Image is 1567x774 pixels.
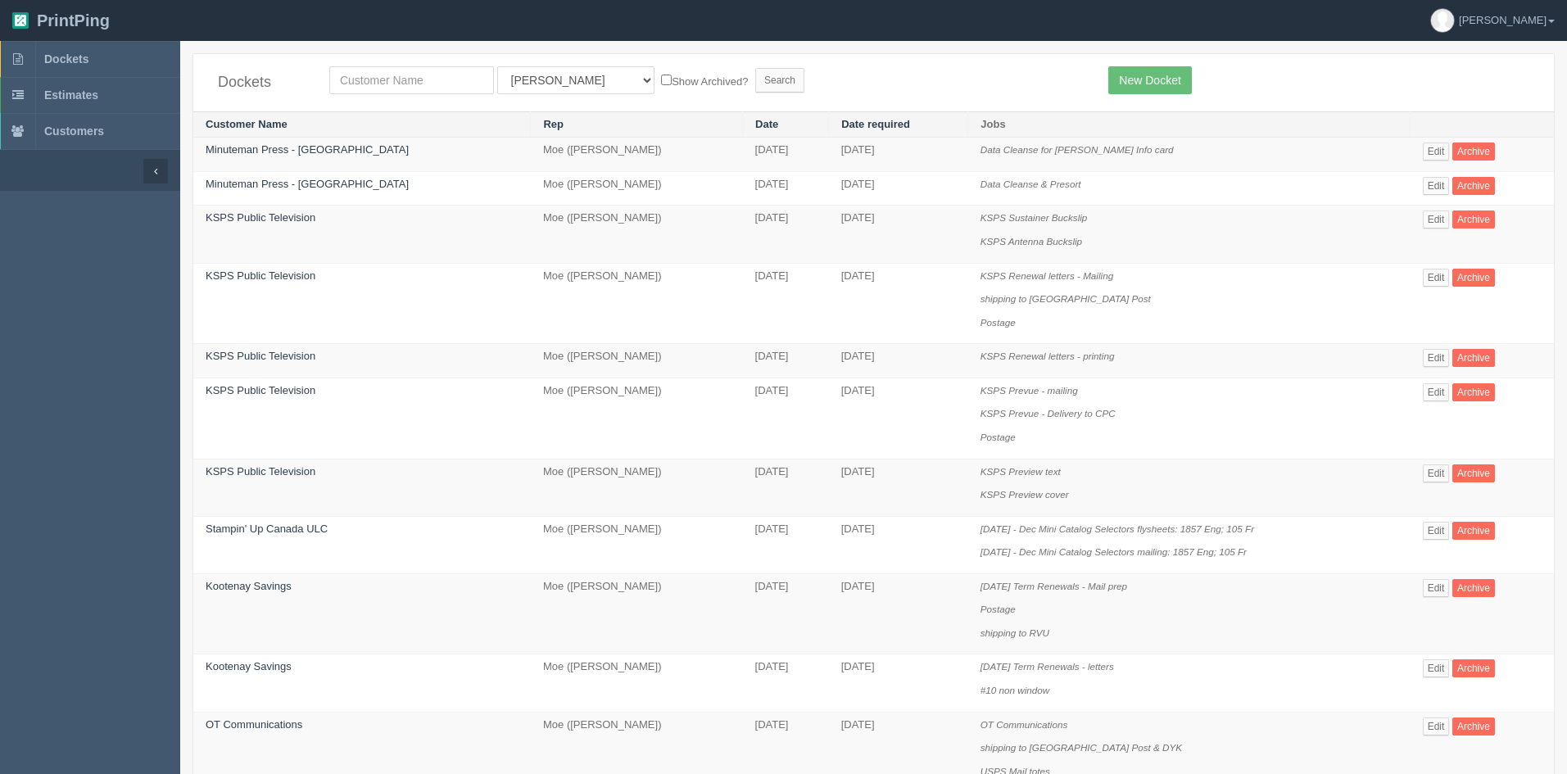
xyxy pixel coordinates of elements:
label: Show Archived? [661,71,748,90]
a: Rep [543,118,564,130]
a: Archive [1452,177,1495,195]
input: Search [755,68,804,93]
i: Postage [981,432,1016,442]
td: Moe ([PERSON_NAME]) [531,263,743,344]
i: KSPS Renewal letters - Mailing [981,270,1113,281]
a: Archive [1452,717,1495,736]
th: Jobs [968,111,1411,138]
a: Archive [1452,659,1495,677]
a: Date [755,118,778,130]
a: Stampin' Up Canada ULC [206,523,328,535]
td: [DATE] [743,263,829,344]
i: [DATE] - Dec Mini Catalog Selectors mailing: 1857 Eng; 105 Fr [981,546,1247,557]
td: [DATE] [743,516,829,573]
a: Archive [1452,143,1495,161]
img: avatar_default-7531ab5dedf162e01f1e0bb0964e6a185e93c5c22dfe317fb01d7f8cd2b1632c.jpg [1431,9,1454,32]
i: KSPS Renewal letters - printing [981,351,1115,361]
i: shipping to RVU [981,627,1049,638]
td: Moe ([PERSON_NAME]) [531,171,743,206]
a: Edit [1423,659,1450,677]
img: logo-3e63b451c926e2ac314895c53de4908e5d424f24456219fb08d385ab2e579770.png [12,12,29,29]
a: Edit [1423,177,1450,195]
a: Edit [1423,143,1450,161]
a: KSPS Public Television [206,384,315,396]
a: Archive [1452,210,1495,229]
a: Edit [1423,522,1450,540]
td: [DATE] [743,171,829,206]
i: KSPS Prevue - mailing [981,385,1078,396]
i: [DATE] - Dec Mini Catalog Selectors flysheets: 1857 Eng; 105 Fr [981,523,1254,534]
a: KSPS Public Television [206,465,315,478]
i: KSPS Preview cover [981,489,1069,500]
i: KSPS Preview text [981,466,1061,477]
i: [DATE] Term Renewals - Mail prep [981,581,1127,591]
input: Show Archived? [661,75,672,85]
td: [DATE] [743,344,829,378]
td: Moe ([PERSON_NAME]) [531,138,743,172]
i: Postage [981,604,1016,614]
span: Dockets [44,52,88,66]
td: Moe ([PERSON_NAME]) [531,459,743,516]
i: Data Cleanse for [PERSON_NAME] Info card [981,144,1174,155]
a: Edit [1423,269,1450,287]
i: KSPS Prevue - Delivery to CPC [981,408,1116,419]
td: Moe ([PERSON_NAME]) [531,654,743,712]
a: New Docket [1108,66,1191,94]
td: [DATE] [743,378,829,459]
td: [DATE] [829,344,968,378]
a: Date required [841,118,910,130]
td: [DATE] [743,654,829,712]
td: [DATE] [743,459,829,516]
td: Moe ([PERSON_NAME]) [531,206,743,263]
td: [DATE] [829,459,968,516]
a: KSPS Public Television [206,350,315,362]
td: [DATE] [829,654,968,712]
a: Archive [1452,269,1495,287]
a: Archive [1452,349,1495,367]
i: shipping to [GEOGRAPHIC_DATA] Post [981,293,1151,304]
td: Moe ([PERSON_NAME]) [531,378,743,459]
i: #10 non window [981,685,1049,695]
h4: Dockets [218,75,305,91]
i: OT Communications [981,719,1068,730]
i: KSPS Antenna Buckslip [981,236,1082,247]
input: Customer Name [329,66,494,94]
td: [DATE] [829,573,968,654]
i: KSPS Sustainer Buckslip [981,212,1088,223]
td: [DATE] [743,206,829,263]
td: [DATE] [743,573,829,654]
a: Kootenay Savings [206,580,292,592]
a: KSPS Public Television [206,211,315,224]
a: Customer Name [206,118,288,130]
td: [DATE] [829,516,968,573]
td: [DATE] [743,138,829,172]
a: Archive [1452,383,1495,401]
a: KSPS Public Television [206,269,315,282]
td: [DATE] [829,378,968,459]
a: Archive [1452,464,1495,482]
i: Postage [981,317,1016,328]
td: Moe ([PERSON_NAME]) [531,573,743,654]
a: OT Communications [206,718,302,731]
a: Edit [1423,349,1450,367]
a: Archive [1452,522,1495,540]
a: Kootenay Savings [206,660,292,672]
i: [DATE] Term Renewals - letters [981,661,1114,672]
span: Estimates [44,88,98,102]
a: Archive [1452,579,1495,597]
i: Data Cleanse & Presort [981,179,1081,189]
td: [DATE] [829,263,968,344]
a: Edit [1423,717,1450,736]
td: [DATE] [829,206,968,263]
td: Moe ([PERSON_NAME]) [531,516,743,573]
a: Minuteman Press - [GEOGRAPHIC_DATA] [206,143,409,156]
a: Edit [1423,383,1450,401]
td: Moe ([PERSON_NAME]) [531,344,743,378]
a: Edit [1423,579,1450,597]
td: [DATE] [829,171,968,206]
i: shipping to [GEOGRAPHIC_DATA] Post & DYK [981,742,1182,753]
td: [DATE] [829,138,968,172]
a: Minuteman Press - [GEOGRAPHIC_DATA] [206,178,409,190]
span: Customers [44,124,104,138]
a: Edit [1423,464,1450,482]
